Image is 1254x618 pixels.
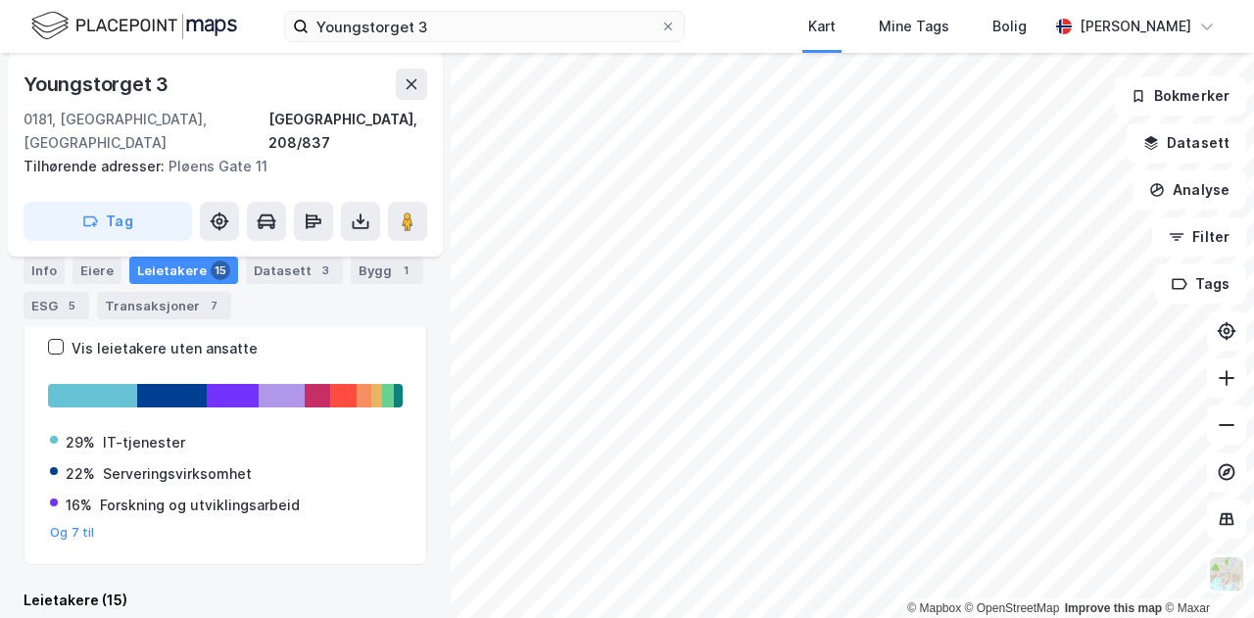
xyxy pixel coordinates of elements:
[24,202,192,241] button: Tag
[211,261,230,280] div: 15
[204,296,223,315] div: 7
[129,257,238,284] div: Leietakere
[72,337,258,360] div: Vis leietakere uten ansatte
[1114,76,1246,116] button: Bokmerker
[315,261,335,280] div: 3
[1152,217,1246,257] button: Filter
[24,69,172,100] div: Youngstorget 3
[246,257,343,284] div: Datasett
[103,462,252,486] div: Serveringsvirksomhet
[66,431,95,454] div: 29%
[24,292,89,319] div: ESG
[396,261,415,280] div: 1
[965,601,1060,615] a: OpenStreetMap
[50,525,95,541] button: Og 7 til
[1065,601,1162,615] a: Improve this map
[1080,15,1191,38] div: [PERSON_NAME]
[1155,264,1246,304] button: Tags
[1127,123,1246,163] button: Datasett
[1156,524,1254,618] iframe: Chat Widget
[24,257,65,284] div: Info
[351,257,423,284] div: Bygg
[1133,170,1246,210] button: Analyse
[31,9,237,43] img: logo.f888ab2527a4732fd821a326f86c7f29.svg
[907,601,961,615] a: Mapbox
[879,15,949,38] div: Mine Tags
[268,108,427,155] div: [GEOGRAPHIC_DATA], 208/837
[66,494,92,517] div: 16%
[24,589,427,612] div: Leietakere (15)
[24,108,268,155] div: 0181, [GEOGRAPHIC_DATA], [GEOGRAPHIC_DATA]
[97,292,231,319] div: Transaksjoner
[103,431,185,454] div: IT-tjenester
[66,462,95,486] div: 22%
[24,155,411,178] div: Pløens Gate 11
[992,15,1027,38] div: Bolig
[72,257,121,284] div: Eiere
[62,296,81,315] div: 5
[309,12,660,41] input: Søk på adresse, matrikkel, gårdeiere, leietakere eller personer
[100,494,300,517] div: Forskning og utviklingsarbeid
[808,15,836,38] div: Kart
[24,158,169,174] span: Tilhørende adresser:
